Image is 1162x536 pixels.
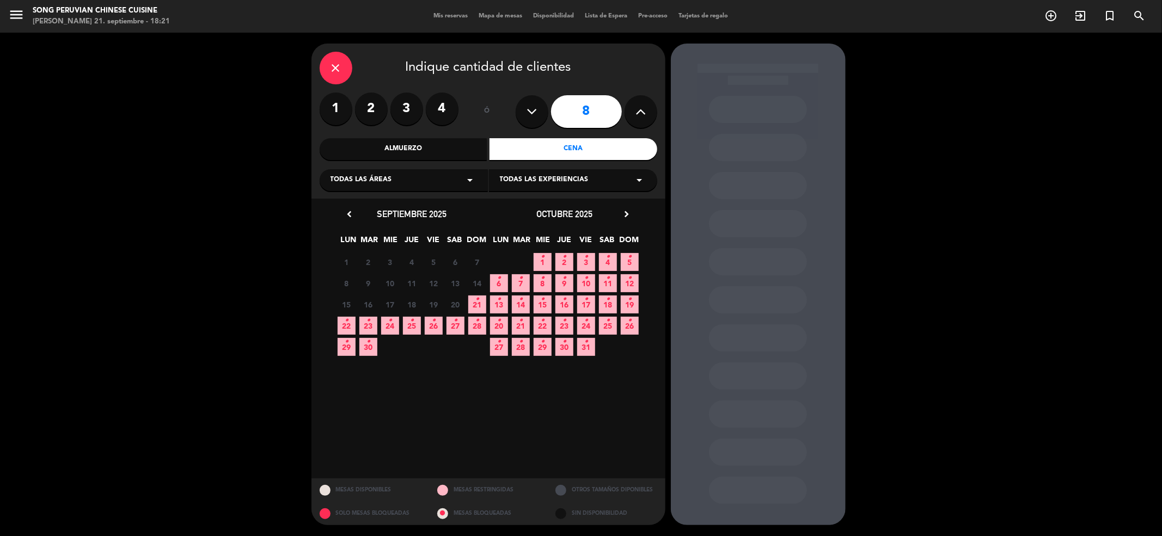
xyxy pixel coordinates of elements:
span: 2 [555,253,573,271]
i: • [562,333,566,350]
span: MAR [360,233,378,251]
i: • [388,312,392,329]
span: 19 [621,295,639,313]
i: • [541,248,545,266]
span: LUN [492,233,510,251]
i: • [475,291,479,308]
i: • [345,333,348,350]
span: 22 [338,317,356,335]
span: 22 [534,317,552,335]
span: 24 [381,317,399,335]
i: • [606,312,610,329]
span: JUE [555,233,573,251]
span: 26 [425,317,443,335]
span: SAB [445,233,463,251]
i: exit_to_app [1074,9,1087,22]
i: • [562,291,566,308]
i: • [628,291,632,308]
div: MESAS BLOQUEADAS [429,502,547,525]
i: • [432,312,436,329]
span: 23 [555,317,573,335]
span: 25 [403,317,421,335]
span: 10 [577,274,595,292]
i: • [541,291,545,308]
span: 15 [534,295,552,313]
div: MESAS DISPONIBLES [311,478,430,502]
i: • [541,312,545,329]
span: 18 [403,295,421,313]
span: 19 [425,295,443,313]
span: 10 [381,274,399,292]
div: SOLO MESAS BLOQUEADAS [311,502,430,525]
span: 16 [359,295,377,313]
i: • [562,312,566,329]
span: MIE [382,233,400,251]
span: VIE [424,233,442,251]
span: 20 [490,317,508,335]
i: • [584,291,588,308]
span: Tarjetas de regalo [674,13,734,19]
span: 17 [577,295,595,313]
span: 13 [490,295,508,313]
span: 28 [468,317,486,335]
i: • [628,269,632,287]
i: menu [8,7,25,23]
span: 28 [512,338,530,356]
i: • [454,312,457,329]
i: • [497,333,501,350]
div: ó [469,93,505,131]
span: Pre-acceso [633,13,674,19]
span: 18 [599,295,617,313]
i: arrow_drop_down [464,174,477,187]
span: 3 [577,253,595,271]
i: • [497,291,501,308]
i: • [410,312,414,329]
span: 29 [338,338,356,356]
div: Cena [490,138,657,160]
i: • [584,333,588,350]
span: JUE [403,233,421,251]
i: chevron_right [621,208,633,220]
span: 8 [534,274,552,292]
i: • [584,248,588,266]
label: 1 [320,93,352,125]
label: 2 [355,93,388,125]
span: 13 [447,274,464,292]
i: • [345,312,348,329]
span: 29 [534,338,552,356]
span: Mapa de mesas [474,13,528,19]
i: • [366,312,370,329]
i: arrow_drop_down [633,174,646,187]
span: 5 [425,253,443,271]
i: • [366,333,370,350]
span: octubre 2025 [536,208,592,219]
span: 12 [425,274,443,292]
span: 1 [338,253,356,271]
span: LUN [339,233,357,251]
span: 21 [468,295,486,313]
span: 9 [555,274,573,292]
span: 14 [512,295,530,313]
div: MESAS RESTRINGIDAS [429,478,547,502]
i: search [1133,9,1146,22]
span: 1 [534,253,552,271]
i: • [497,312,501,329]
div: Song Peruvian Chinese Cuisine [33,5,170,16]
div: Almuerzo [320,138,487,160]
label: 3 [390,93,423,125]
label: 4 [426,93,458,125]
span: 4 [599,253,617,271]
i: • [541,269,545,287]
i: • [519,269,523,287]
span: 5 [621,253,639,271]
span: 7 [512,274,530,292]
span: 2 [359,253,377,271]
span: 14 [468,274,486,292]
i: • [519,333,523,350]
i: • [562,269,566,287]
i: close [329,61,343,75]
span: DOM [467,233,485,251]
i: add_circle_outline [1044,9,1057,22]
span: 26 [621,317,639,335]
i: • [606,291,610,308]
